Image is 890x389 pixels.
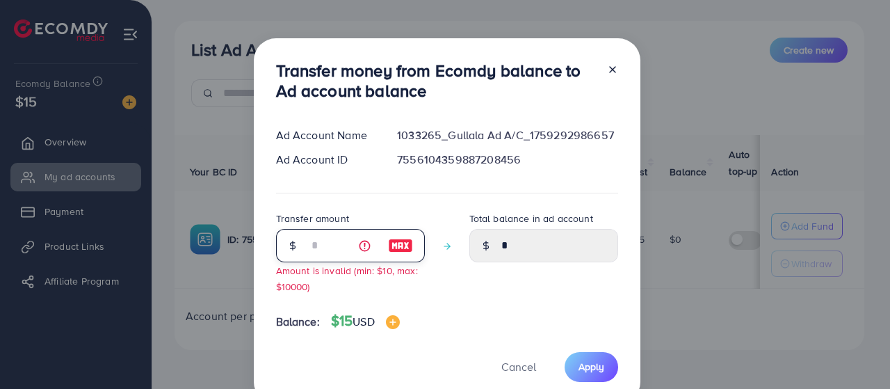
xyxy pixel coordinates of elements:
label: Transfer amount [276,212,349,225]
div: Ad Account Name [265,127,387,143]
span: Cancel [501,359,536,374]
div: 1033265_Gullala Ad A/C_1759292986657 [386,127,629,143]
h4: $15 [331,312,400,330]
label: Total balance in ad account [469,212,593,225]
span: Balance: [276,314,320,330]
span: USD [353,314,374,329]
img: image [388,237,413,254]
iframe: Chat [831,326,880,379]
button: Apply [565,352,618,382]
div: 7556104359887208456 [386,152,629,168]
img: image [386,315,400,329]
button: Cancel [484,352,553,382]
div: Ad Account ID [265,152,387,168]
small: Amount is invalid (min: $10, max: $10000) [276,264,418,293]
span: Apply [578,360,604,374]
h3: Transfer money from Ecomdy balance to Ad account balance [276,61,596,101]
